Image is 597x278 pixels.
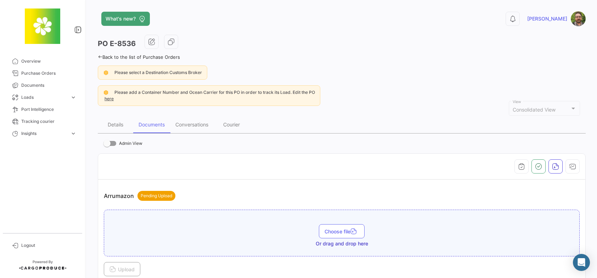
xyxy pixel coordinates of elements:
[21,58,77,64] span: Overview
[223,121,240,127] div: Courier
[21,94,67,101] span: Loads
[6,115,79,127] a: Tracking courier
[104,191,175,201] p: Arrumazon
[325,228,359,234] span: Choose file
[21,130,67,137] span: Insights
[6,103,79,115] a: Port Intelligence
[109,266,135,272] span: Upload
[316,240,368,247] span: Or drag and drop here
[101,12,150,26] button: What's new?
[139,121,165,127] div: Documents
[319,224,365,238] button: Choose file
[573,254,590,271] div: Abrir Intercom Messenger
[6,79,79,91] a: Documents
[108,121,123,127] div: Details
[98,39,136,49] h3: PO E-8536
[103,96,115,101] a: here
[114,90,315,95] span: Please add a Container Number and Ocean Carrier for this PO in order to track its Load. Edit the PO
[70,94,77,101] span: expand_more
[119,139,142,148] span: Admin View
[141,193,172,199] span: Pending Upload
[21,82,77,89] span: Documents
[6,55,79,67] a: Overview
[21,242,77,249] span: Logout
[106,15,136,22] span: What's new?
[70,130,77,137] span: expand_more
[513,107,556,113] span: Consolidated View
[571,11,586,26] img: SR.jpg
[98,54,180,60] a: Back to the list of Purchase Orders
[104,262,140,276] button: Upload
[114,70,202,75] span: Please select a Destination Customs Broker
[21,118,77,125] span: Tracking courier
[21,70,77,76] span: Purchase Orders
[175,121,208,127] div: Conversations
[25,8,60,44] img: 8664c674-3a9e-46e9-8cba-ffa54c79117b.jfif
[527,15,567,22] span: [PERSON_NAME]
[21,106,77,113] span: Port Intelligence
[6,67,79,79] a: Purchase Orders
